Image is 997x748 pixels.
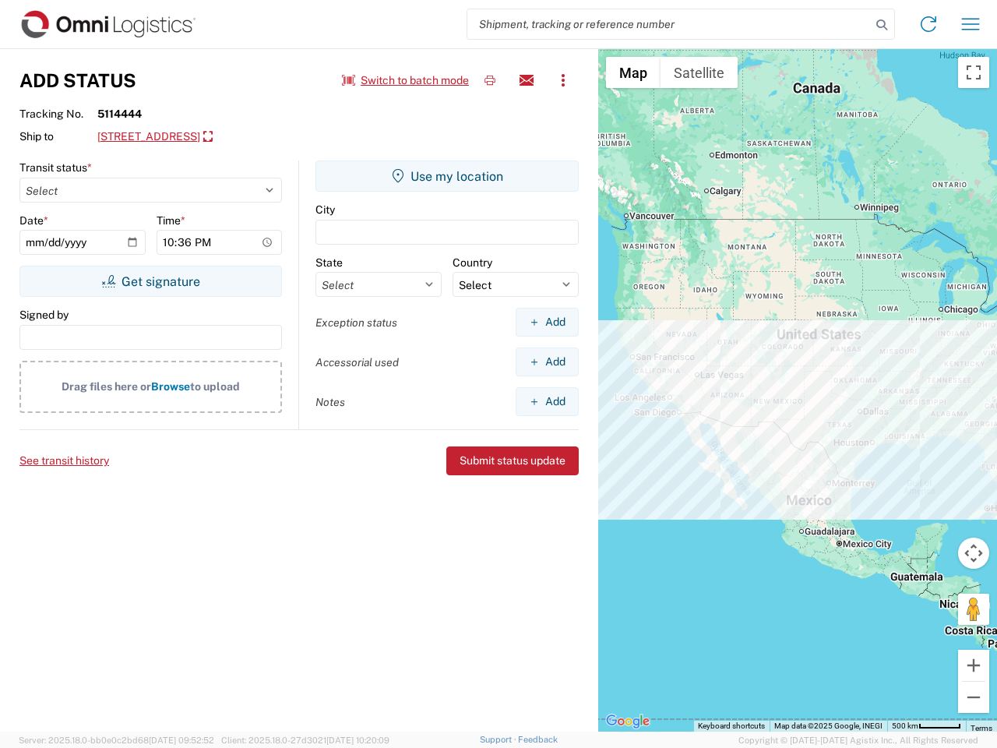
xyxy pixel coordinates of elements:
button: Switch to batch mode [342,68,469,93]
img: Google [602,711,654,732]
button: Add [516,348,579,376]
button: Add [516,308,579,337]
button: Submit status update [446,446,579,475]
a: Open this area in Google Maps (opens a new window) [602,711,654,732]
span: Browse [151,380,190,393]
span: Map data ©2025 Google, INEGI [774,722,883,730]
strong: 5114444 [97,107,142,121]
button: Drag Pegman onto the map to open Street View [958,594,989,625]
label: Transit status [19,161,92,175]
label: Date [19,213,48,228]
button: Map camera controls [958,538,989,569]
span: Copyright © [DATE]-[DATE] Agistix Inc., All Rights Reserved [738,733,978,747]
span: [DATE] 10:20:09 [326,736,389,745]
button: Show street map [606,57,661,88]
button: Toggle fullscreen view [958,57,989,88]
h3: Add Status [19,69,136,92]
label: Accessorial used [315,355,399,369]
label: Notes [315,395,345,409]
label: Time [157,213,185,228]
button: Use my location [315,161,579,192]
button: Map Scale: 500 km per 51 pixels [887,721,966,732]
span: 500 km [892,722,918,730]
button: Keyboard shortcuts [698,721,765,732]
label: State [315,256,343,270]
button: See transit history [19,448,109,474]
label: Signed by [19,308,69,322]
a: Feedback [518,735,558,744]
a: [STREET_ADDRESS] [97,124,213,150]
input: Shipment, tracking or reference number [467,9,871,39]
label: City [315,203,335,217]
span: Server: 2025.18.0-bb0e0c2bd68 [19,736,214,745]
button: Add [516,387,579,416]
a: Support [480,735,519,744]
label: Exception status [315,316,397,330]
button: Zoom out [958,682,989,713]
span: Client: 2025.18.0-27d3021 [221,736,389,745]
button: Zoom in [958,650,989,681]
span: Tracking No. [19,107,97,121]
button: Get signature [19,266,282,297]
label: Country [453,256,492,270]
span: Drag files here or [62,380,151,393]
span: to upload [190,380,240,393]
span: [DATE] 09:52:52 [149,736,214,745]
span: Ship to [19,129,97,143]
a: Terms [971,724,992,732]
button: Show satellite imagery [661,57,738,88]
